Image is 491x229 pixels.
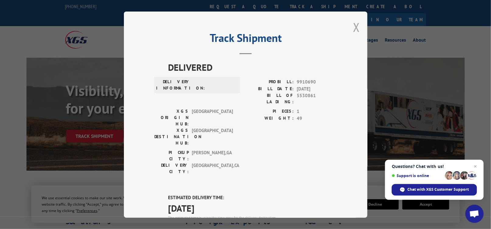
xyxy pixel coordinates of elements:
[192,149,233,162] span: [PERSON_NAME] , GA
[246,79,294,86] label: PROBILL:
[154,127,189,146] label: XGS DESTINATION HUB:
[392,164,477,169] span: Questions? Chat with us!
[408,187,469,192] span: Chat with XGS Customer Support
[246,85,294,92] label: BILL DATE:
[168,60,337,74] span: DELIVERED
[168,215,337,220] div: The estimated time is using the time zone for the delivery destination.
[297,85,337,92] span: [DATE]
[168,201,337,215] span: [DATE]
[472,163,479,170] span: Close chat
[192,108,233,127] span: [GEOGRAPHIC_DATA]
[392,173,443,178] span: Support is online
[297,92,337,105] span: 5530861
[168,194,337,201] label: ESTIMATED DELIVERY TIME:
[154,162,189,175] label: DELIVERY CITY:
[192,162,233,175] span: [GEOGRAPHIC_DATA] , CA
[297,115,337,122] span: 49
[297,108,337,115] span: 1
[156,79,191,91] label: DELIVERY INFORMATION:
[192,127,233,146] span: [GEOGRAPHIC_DATA]
[246,108,294,115] label: PIECES:
[392,184,477,196] div: Chat with XGS Customer Support
[246,115,294,122] label: WEIGHT:
[154,34,337,45] h2: Track Shipment
[154,149,189,162] label: PICKUP CITY:
[246,92,294,105] label: BILL OF LADING:
[353,19,360,35] button: Close modal
[465,205,484,223] div: Open chat
[154,108,189,127] label: XGS ORIGIN HUB:
[297,79,337,86] span: 9910690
